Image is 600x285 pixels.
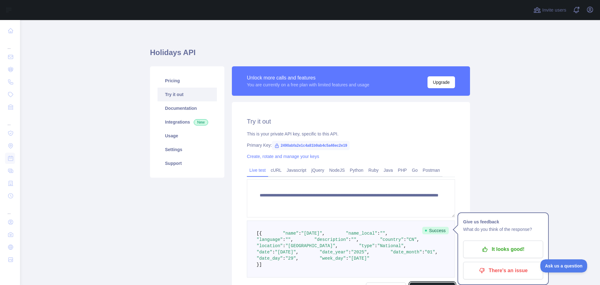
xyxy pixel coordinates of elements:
span: "name_local" [346,231,377,236]
div: ... [5,114,15,126]
span: "01" [425,250,435,255]
span: Success [422,227,449,234]
span: "National" [377,243,404,248]
span: "" [380,231,385,236]
a: Javascript [284,165,309,175]
span: "[DATE]" [348,256,369,261]
span: "language" [257,237,283,242]
a: Documentation [157,101,217,115]
a: Ruby [366,165,381,175]
span: "name" [283,231,298,236]
span: : [348,250,351,255]
div: Unlock more calls and features [247,74,369,82]
h2: Try it out [247,117,455,126]
a: Java [381,165,396,175]
a: Integrations New [157,115,217,129]
a: Pricing [157,74,217,88]
span: , [322,231,325,236]
span: Invite users [542,7,566,14]
span: , [385,231,388,236]
span: } [257,262,259,267]
span: New [194,119,208,125]
span: : [422,250,424,255]
span: ] [259,262,262,267]
span: , [367,250,369,255]
button: It looks good! [463,241,543,258]
span: "" [285,237,291,242]
span: "week_day" [320,256,346,261]
button: Upgrade [427,76,455,88]
span: "29" [285,256,296,261]
span: : [346,256,348,261]
span: "[GEOGRAPHIC_DATA]" [285,243,335,248]
span: , [296,256,298,261]
a: Support [157,156,217,170]
span: "date_year" [320,250,348,255]
span: "[DATE]" [301,231,322,236]
span: , [335,243,338,248]
span: : [404,237,406,242]
h1: Holidays API [150,48,470,63]
iframe: Toggle Customer Support [540,259,587,272]
a: PHP [395,165,409,175]
span: 2490abfa2e1c4a81b9ab4c5a46ec2e19 [272,141,350,150]
a: cURL [268,165,284,175]
a: Settings [157,143,217,156]
button: Invite users [532,5,567,15]
span: "date_day" [257,256,283,261]
span: : [283,237,285,242]
p: It looks good! [468,244,538,255]
div: Primary Key: [247,142,455,148]
a: Try it out [157,88,217,101]
div: ... [5,203,15,215]
span: "date_month" [391,250,422,255]
span: "country" [380,237,404,242]
span: : [283,243,285,248]
span: : [272,250,275,255]
span: "CN" [406,237,417,242]
a: Create, rotate and manage your keys [247,154,319,159]
a: Go [409,165,420,175]
a: Python [347,165,366,175]
p: What do you think of the response? [463,226,543,233]
span: "description" [314,237,348,242]
button: There's an issue [463,262,543,279]
span: "date" [257,250,272,255]
span: [ [257,231,259,236]
div: ... [5,38,15,50]
span: "location" [257,243,283,248]
a: Usage [157,129,217,143]
a: Live test [247,165,268,175]
div: This is your private API key, specific to this API. [247,131,455,137]
span: , [435,250,437,255]
span: : [348,237,351,242]
span: "type" [359,243,375,248]
span: , [291,237,293,242]
p: There's an issue [468,265,538,276]
span: "[DATE]" [275,250,296,255]
div: You are currently on a free plan with limited features and usage [247,82,369,88]
span: : [298,231,301,236]
a: NodeJS [327,165,347,175]
span: , [356,237,359,242]
a: Postman [420,165,442,175]
span: , [296,250,298,255]
span: "" [351,237,356,242]
span: , [417,237,419,242]
span: { [259,231,262,236]
span: : [283,256,285,261]
span: : [375,243,377,248]
span: , [404,243,406,248]
h1: Give us feedback [463,218,543,226]
span: : [377,231,380,236]
span: "2025" [351,250,367,255]
a: jQuery [309,165,327,175]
